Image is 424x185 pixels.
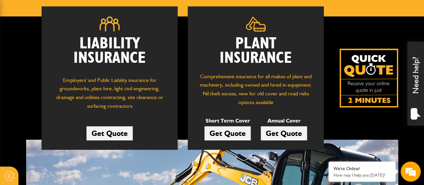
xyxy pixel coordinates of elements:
[204,126,251,140] a: Get Quote
[407,42,424,126] div: Need help?
[204,117,251,125] p: Short Term Cover
[340,49,398,107] img: Quick Quote
[340,49,398,107] a: Get your insurance quote isn just 2-minutes
[52,37,168,69] h2: Liability Insurance
[198,72,314,106] p: Comprehensive insurance for all makes of plant and machinery, including owned and hired in equipm...
[334,173,390,178] p: How may I help you today?
[261,117,307,125] p: Annual Cover
[261,126,307,140] a: Get Quote
[198,37,314,65] h2: Plant Insurance
[86,126,133,140] a: Get Quote
[334,166,390,172] div: We're Online!
[52,76,168,114] p: Employers' and Public Liability insurance for groundworks, plant hire, light civil engineering, d...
